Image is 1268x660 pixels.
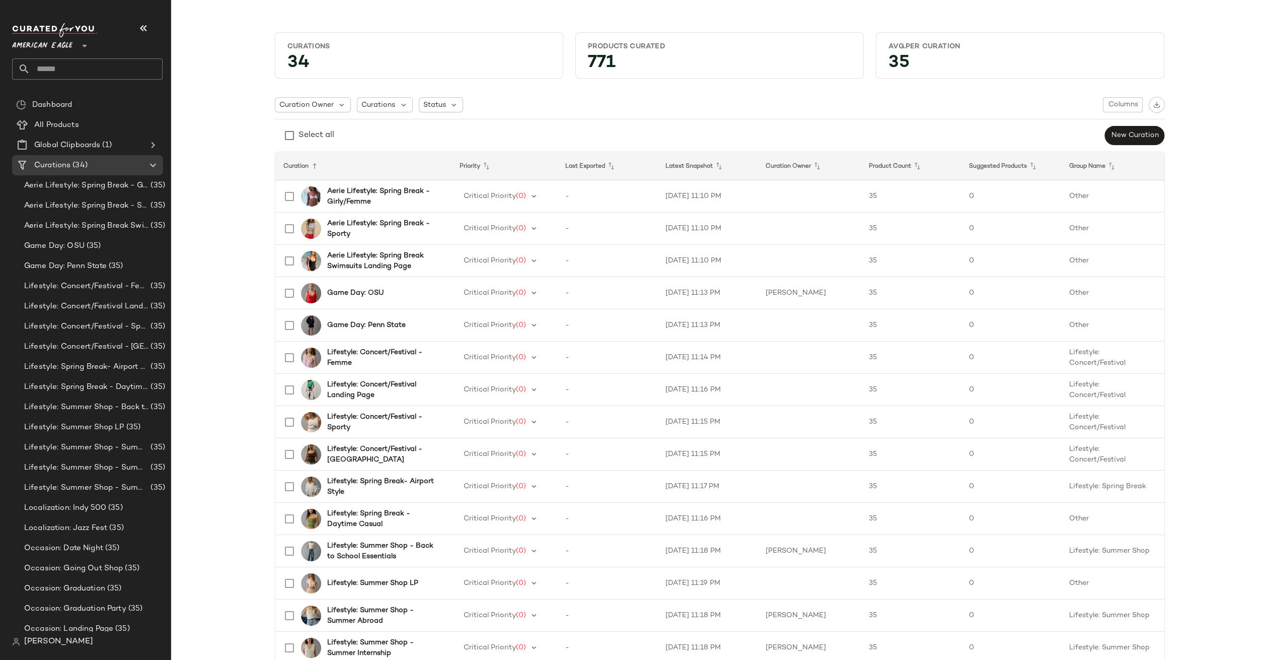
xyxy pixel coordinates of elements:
td: 35 [861,406,961,438]
td: Lifestyle: Concert/Festival [1061,342,1164,374]
span: Lifestyle: Concert/Festival - [GEOGRAPHIC_DATA] [24,341,148,353]
td: - [557,535,657,567]
th: Suggested Products [961,152,1061,180]
td: 35 [861,503,961,535]
img: 2370_1052_106_of [301,541,321,561]
td: [DATE] 11:10 PM [657,180,758,213]
span: (34) [70,160,88,171]
span: Game Day: Penn State [24,260,107,272]
div: 34 [279,55,559,74]
td: 0 [961,180,1061,213]
span: Curation Owner [279,100,334,110]
img: 2753_5769_461_of [301,186,321,207]
span: (0) [516,354,526,361]
td: [DATE] 11:10 PM [657,213,758,245]
span: (0) [516,289,526,297]
span: Columns [1107,101,1138,109]
b: Game Day: OSU [327,288,384,298]
td: [DATE] 11:15 PM [657,406,758,438]
td: [DATE] 11:16 PM [657,503,758,535]
td: - [557,245,657,277]
td: Other [1061,213,1164,245]
span: (35) [124,422,141,433]
div: Avg.per Curation [888,42,1152,51]
span: Critical Priority [464,321,516,329]
b: Aerie Lifestyle: Spring Break - Girly/Femme [327,186,439,207]
span: Critical Priority [464,515,516,522]
span: (0) [516,547,526,555]
b: Lifestyle: Summer Shop - Summer Internship [327,637,439,658]
span: (35) [148,482,165,494]
b: Aerie Lifestyle: Spring Break - Sporty [327,218,439,239]
span: (0) [516,483,526,490]
span: (35) [148,381,165,393]
td: 35 [861,535,961,567]
td: - [557,342,657,374]
td: Other [1061,245,1164,277]
span: Occasion: Going Out Shop [24,563,123,574]
td: 35 [861,309,961,342]
td: 0 [961,503,1061,535]
span: (35) [126,603,143,615]
td: 0 [961,406,1061,438]
th: Latest Snapshot [657,152,758,180]
b: Lifestyle: Summer Shop - Summer Abroad [327,605,439,626]
span: (35) [148,321,165,333]
span: (35) [148,220,165,232]
span: Aerie Lifestyle: Spring Break - Sporty [24,200,148,212]
span: (0) [516,386,526,393]
span: Lifestyle: Spring Break - Daytime Casual [24,381,148,393]
img: svg%3e [1153,101,1160,108]
span: (35) [148,180,165,191]
td: [PERSON_NAME] [758,535,861,567]
span: (0) [516,192,526,200]
span: (1) [100,140,111,151]
img: 1457_2460_410_of [301,315,321,336]
td: - [557,277,657,309]
span: Critical Priority [464,386,516,393]
b: Lifestyle: Concert/Festival Landing Page [327,379,439,401]
span: (0) [516,225,526,232]
td: Lifestyle: Summer Shop [1061,600,1164,632]
span: Critical Priority [464,192,516,200]
td: 35 [861,245,961,277]
img: 0358_6071_200_of [301,444,321,465]
td: Other [1061,277,1164,309]
span: Dashboard [32,99,72,111]
span: (0) [516,579,526,587]
span: (35) [123,563,139,574]
span: (35) [113,623,130,635]
b: Lifestyle: Spring Break - Daytime Casual [327,508,439,530]
td: [DATE] 11:18 PM [657,600,758,632]
span: (35) [148,200,165,212]
td: 0 [961,438,1061,471]
td: - [557,503,657,535]
span: American Eagle [12,34,72,52]
img: 0358_6077_106_of [301,573,321,593]
span: Lifestyle: Summer Shop LP [24,422,124,433]
span: Occasion: Date Night [24,543,103,554]
td: 0 [961,600,1061,632]
span: Lifestyle: Summer Shop - Summer Internship [24,462,148,474]
td: [DATE] 11:10 PM [657,245,758,277]
td: - [557,374,657,406]
span: Critical Priority [464,289,516,297]
span: Lifestyle: Concert/Festival - Femme [24,281,148,292]
b: Lifestyle: Concert/Festival - Femme [327,347,439,368]
b: Aerie Lifestyle: Spring Break Swimsuits Landing Page [327,250,439,272]
td: [PERSON_NAME] [758,600,861,632]
span: (35) [103,543,120,554]
td: [PERSON_NAME] [758,277,861,309]
span: (0) [516,321,526,329]
b: Lifestyle: Spring Break- Airport Style [327,476,439,497]
td: Lifestyle: Spring Break [1061,471,1164,503]
td: Lifestyle: Summer Shop [1061,535,1164,567]
span: New Curation [1110,131,1158,140]
td: [DATE] 11:14 PM [657,342,758,374]
span: (0) [516,450,526,458]
span: Critical Priority [464,225,516,232]
span: All Products [34,119,79,131]
td: - [557,406,657,438]
td: Lifestyle: Concert/Festival [1061,406,1164,438]
span: (35) [148,301,165,312]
